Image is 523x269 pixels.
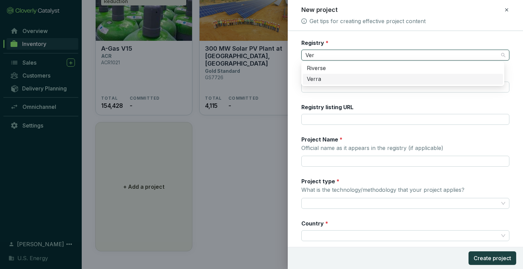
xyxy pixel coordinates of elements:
[301,136,343,143] label: Project Name
[469,251,516,265] button: Create project
[301,186,464,194] p: What is the technology/methodology that your project applies?
[303,74,503,85] div: Verra
[474,254,511,262] span: Create project
[301,145,443,152] p: Official name as it appears in the registry (if applicable)
[301,39,329,47] label: Registry
[301,5,338,14] h2: New project
[301,220,328,227] label: Country
[307,75,499,83] div: Verra
[307,65,499,72] div: Riverse
[303,63,503,74] div: Riverse
[310,17,426,25] a: Get tips for creating effective project content
[301,103,353,111] label: Registry listing URL
[301,178,339,185] label: Project type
